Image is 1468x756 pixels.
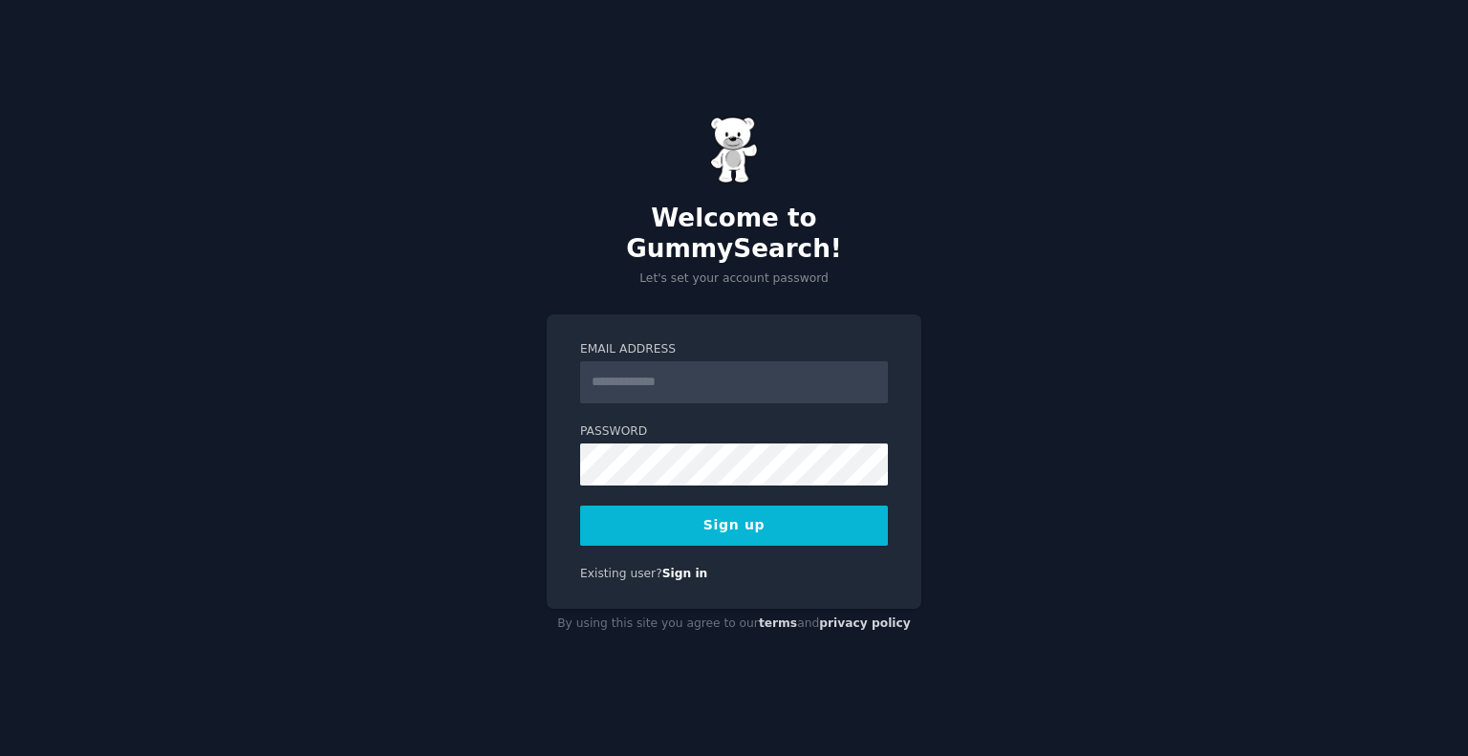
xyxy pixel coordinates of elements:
label: Email Address [580,341,888,358]
span: Existing user? [580,567,662,580]
div: By using this site you agree to our and [547,609,921,639]
button: Sign up [580,506,888,546]
a: terms [759,616,797,630]
a: Sign in [662,567,708,580]
a: privacy policy [819,616,911,630]
h2: Welcome to GummySearch! [547,204,921,264]
p: Let's set your account password [547,270,921,288]
label: Password [580,423,888,441]
img: Gummy Bear [710,117,758,184]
